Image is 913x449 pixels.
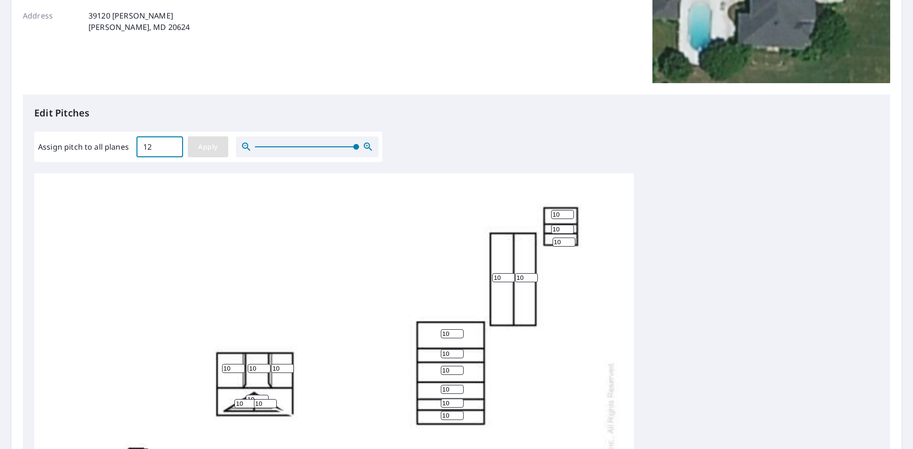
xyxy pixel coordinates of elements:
[195,141,221,153] span: Apply
[38,141,129,153] label: Assign pitch to all planes
[88,10,190,33] p: 39120 [PERSON_NAME] [PERSON_NAME], MD 20624
[136,134,183,160] input: 00.0
[23,10,80,33] p: Address
[34,106,879,120] p: Edit Pitches
[188,136,228,157] button: Apply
